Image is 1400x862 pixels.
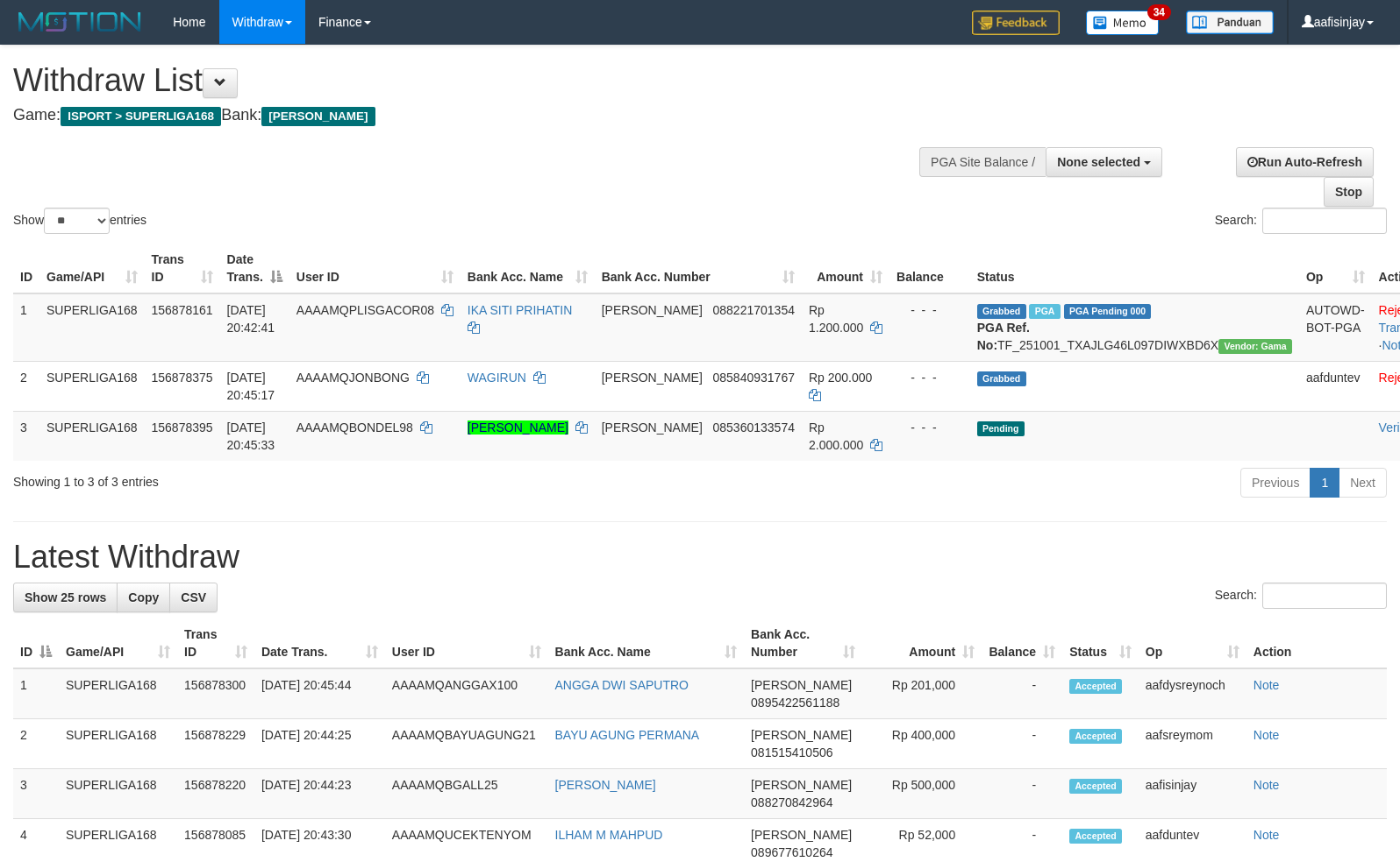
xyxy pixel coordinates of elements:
span: AAAAMQJONBONG [296,371,410,385]
th: Amount: activate to sort column ascending [862,618,982,668]
a: [PERSON_NAME] [468,420,568,435]
a: Note [1254,678,1280,692]
span: Copy 088221701354 to clipboard [713,303,795,317]
span: Pending [977,421,1025,436]
span: Rp 200.000 [809,371,872,385]
span: Copy 085840931767 to clipboard [713,371,795,385]
td: aafsreymom [1139,719,1246,769]
span: [PERSON_NAME] [751,828,852,842]
button: None selected [1046,147,1162,177]
td: aafdysreynoch [1139,668,1246,719]
a: WAGIRUN [468,371,526,385]
img: Button%20Memo.svg [1086,11,1160,35]
th: Balance [889,244,970,293]
th: Amount: activate to sort column ascending [802,244,889,293]
span: Vendor URL: https://trx31.1velocity.biz [1218,339,1292,354]
td: 2 [13,361,39,411]
td: TF_251001_TXAJLG46L097DIWXBD6X [970,293,1299,362]
a: Stop [1324,177,1374,207]
a: Copy [117,583,170,612]
span: [DATE] 20:45:17 [227,371,275,402]
td: 156878229 [177,719,254,769]
th: Date Trans.: activate to sort column descending [220,244,289,293]
td: AAAAMQBGALL25 [385,769,548,819]
th: Bank Acc. Number: activate to sort column ascending [595,244,802,293]
td: SUPERLIGA168 [59,719,177,769]
label: Search: [1215,583,1387,609]
th: Bank Acc. Name: activate to sort column ascending [461,244,595,293]
th: User ID: activate to sort column ascending [289,244,461,293]
span: Accepted [1069,779,1122,794]
span: Accepted [1069,679,1122,694]
div: Showing 1 to 3 of 3 entries [13,466,570,491]
th: Trans ID: activate to sort column ascending [145,244,220,293]
img: panduan.png [1186,11,1274,34]
span: [PERSON_NAME] [751,728,852,742]
td: 156878300 [177,668,254,719]
td: Rp 500,000 [862,769,982,819]
span: [PERSON_NAME] [751,778,852,792]
h1: Withdraw List [13,63,916,98]
span: Copy 0895422561188 to clipboard [751,696,839,710]
h4: Game: Bank: [13,107,916,124]
th: Game/API: activate to sort column ascending [59,618,177,668]
span: PGA Pending [1064,304,1152,319]
a: [PERSON_NAME] [555,778,656,792]
a: Previous [1240,468,1311,498]
img: Feedback.jpg [972,11,1060,35]
a: CSV [169,583,218,612]
span: [PERSON_NAME] [602,420,703,435]
span: None selected [1057,155,1140,169]
span: 34 [1147,4,1171,20]
th: Status: activate to sort column ascending [1062,618,1139,668]
a: Note [1254,728,1280,742]
span: ISPORT > SUPERLIGA168 [61,107,221,126]
td: SUPERLIGA168 [39,293,145,362]
td: - [982,719,1062,769]
td: aafisinjay [1139,769,1246,819]
span: Accepted [1069,829,1122,844]
a: Note [1254,778,1280,792]
span: AAAAMQPLISGACOR08 [296,303,434,317]
span: [DATE] 20:42:41 [227,303,275,335]
a: 1 [1310,468,1339,498]
a: Note [1254,828,1280,842]
td: 2 [13,719,59,769]
span: Accepted [1069,729,1122,744]
td: 156878220 [177,769,254,819]
a: ILHAM M MAHPUD [555,828,663,842]
span: [PERSON_NAME] [261,107,375,126]
th: Bank Acc. Number: activate to sort column ascending [744,618,862,668]
td: SUPERLIGA168 [39,411,145,461]
span: [PERSON_NAME] [602,371,703,385]
td: Rp 201,000 [862,668,982,719]
span: 156878375 [152,371,213,385]
span: Marked by aafheankoy [1029,304,1060,319]
th: ID: activate to sort column descending [13,618,59,668]
a: Next [1339,468,1387,498]
a: BAYU AGUNG PERMANA [555,728,700,742]
td: - [982,668,1062,719]
th: Op: activate to sort column ascending [1139,618,1246,668]
span: AAAAMQBONDEL98 [296,420,413,435]
span: Grabbed [977,371,1026,386]
div: PGA Site Balance / [919,147,1046,177]
b: PGA Ref. No: [977,321,1030,352]
td: 3 [13,769,59,819]
a: Run Auto-Refresh [1236,147,1374,177]
td: aafduntev [1299,361,1372,411]
td: SUPERLIGA168 [59,668,177,719]
img: MOTION_logo.png [13,9,146,35]
span: Copy 081515410506 to clipboard [751,745,832,760]
td: [DATE] 20:45:44 [254,668,385,719]
span: Copy 085360133574 to clipboard [713,420,795,435]
span: [PERSON_NAME] [602,303,703,317]
div: - - - [896,369,963,386]
span: Rp 2.000.000 [809,420,863,452]
span: [PERSON_NAME] [751,678,852,692]
th: Status [970,244,1299,293]
span: 156878161 [152,303,213,317]
span: 156878395 [152,420,213,435]
td: Rp 400,000 [862,719,982,769]
span: Rp 1.200.000 [809,303,863,335]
